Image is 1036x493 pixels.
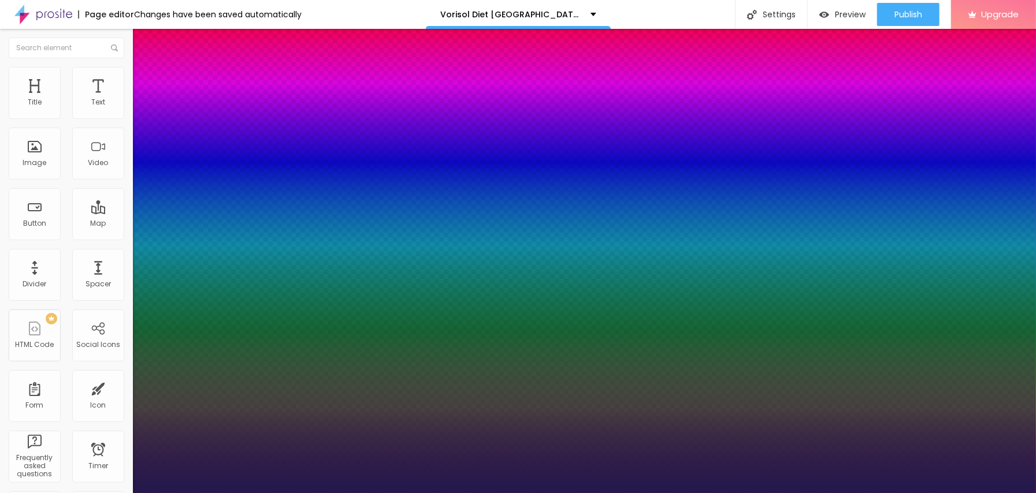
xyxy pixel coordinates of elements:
[26,401,44,409] div: Form
[91,219,106,227] div: Map
[894,10,922,19] span: Publish
[23,280,47,288] div: Divider
[877,3,940,26] button: Publish
[28,98,42,106] div: Title
[747,10,757,20] img: Icone
[440,10,582,18] p: Vorisol Diet [GEOGRAPHIC_DATA] [GEOGRAPHIC_DATA] & [GEOGRAPHIC_DATA]
[23,159,47,167] div: Image
[88,462,108,470] div: Timer
[91,98,105,106] div: Text
[835,10,866,19] span: Preview
[76,341,120,349] div: Social Icons
[12,454,57,479] div: Frequently asked questions
[88,159,109,167] div: Video
[16,341,54,349] div: HTML Code
[91,401,106,409] div: Icon
[111,44,118,51] img: Icone
[819,10,829,20] img: view-1.svg
[981,9,1019,19] span: Upgrade
[134,10,302,18] div: Changes have been saved automatically
[9,38,124,58] input: Search element
[808,3,877,26] button: Preview
[86,280,111,288] div: Spacer
[78,10,134,18] div: Page editor
[23,219,46,227] div: Button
